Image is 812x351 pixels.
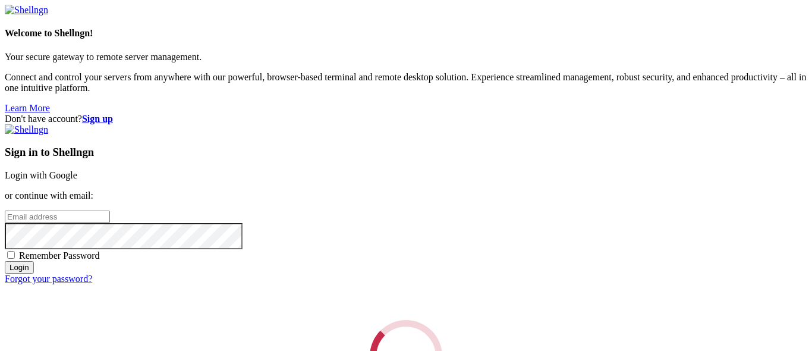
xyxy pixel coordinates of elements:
[5,28,807,39] h4: Welcome to Shellngn!
[82,114,113,124] a: Sign up
[7,251,15,259] input: Remember Password
[5,211,110,223] input: Email address
[5,274,92,284] a: Forgot your password?
[5,261,34,274] input: Login
[5,190,807,201] p: or continue with email:
[5,170,77,180] a: Login with Google
[5,52,807,62] p: Your secure gateway to remote server management.
[5,146,807,159] h3: Sign in to Shellngn
[5,103,50,113] a: Learn More
[5,72,807,93] p: Connect and control your servers from anywhere with our powerful, browser-based terminal and remo...
[19,250,100,261] span: Remember Password
[5,5,48,15] img: Shellngn
[5,114,807,124] div: Don't have account?
[5,124,48,135] img: Shellngn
